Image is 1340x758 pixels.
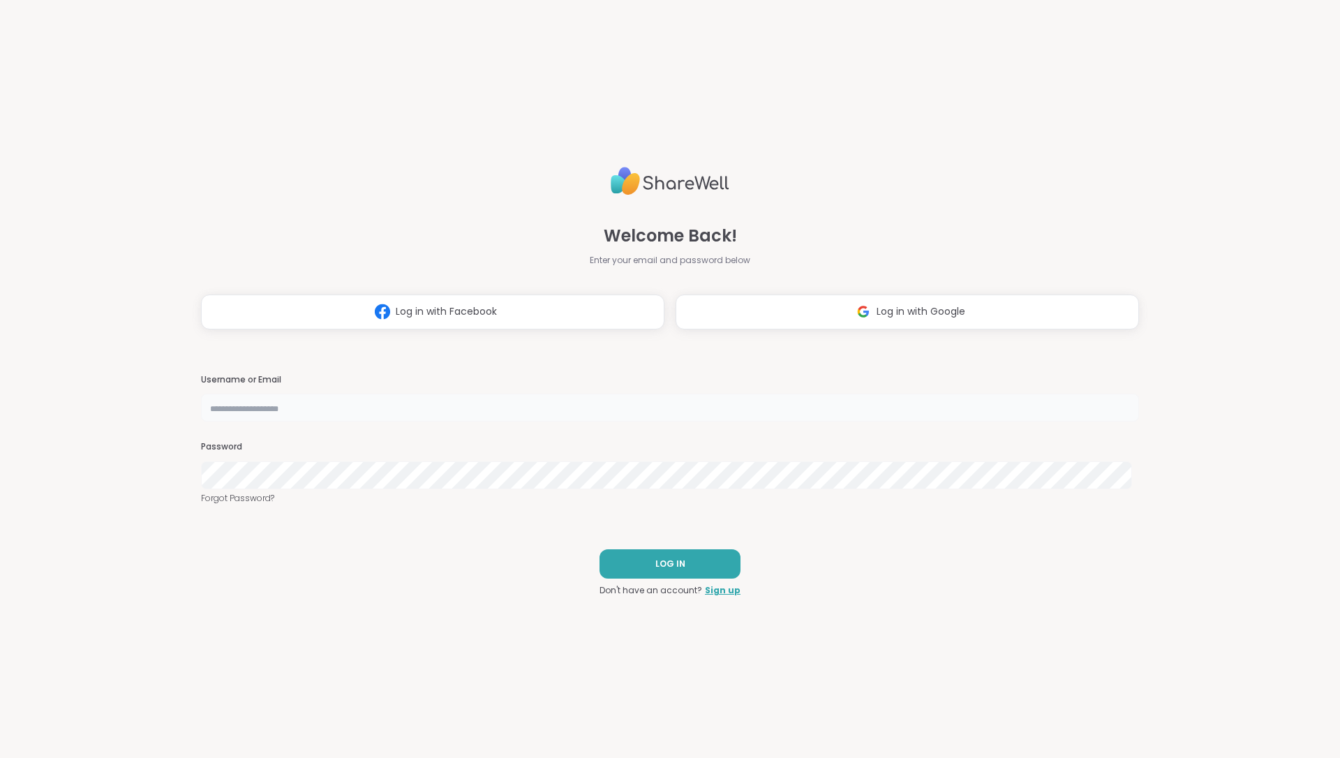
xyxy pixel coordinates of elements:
[590,254,750,267] span: Enter your email and password below
[600,584,702,597] span: Don't have an account?
[369,299,396,325] img: ShareWell Logomark
[201,492,1139,505] a: Forgot Password?
[676,295,1139,329] button: Log in with Google
[600,549,740,579] button: LOG IN
[201,374,1139,386] h3: Username or Email
[604,223,737,248] span: Welcome Back!
[396,304,497,319] span: Log in with Facebook
[850,299,877,325] img: ShareWell Logomark
[705,584,740,597] a: Sign up
[611,161,729,201] img: ShareWell Logo
[201,295,664,329] button: Log in with Facebook
[655,558,685,570] span: LOG IN
[877,304,965,319] span: Log in with Google
[201,441,1139,453] h3: Password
